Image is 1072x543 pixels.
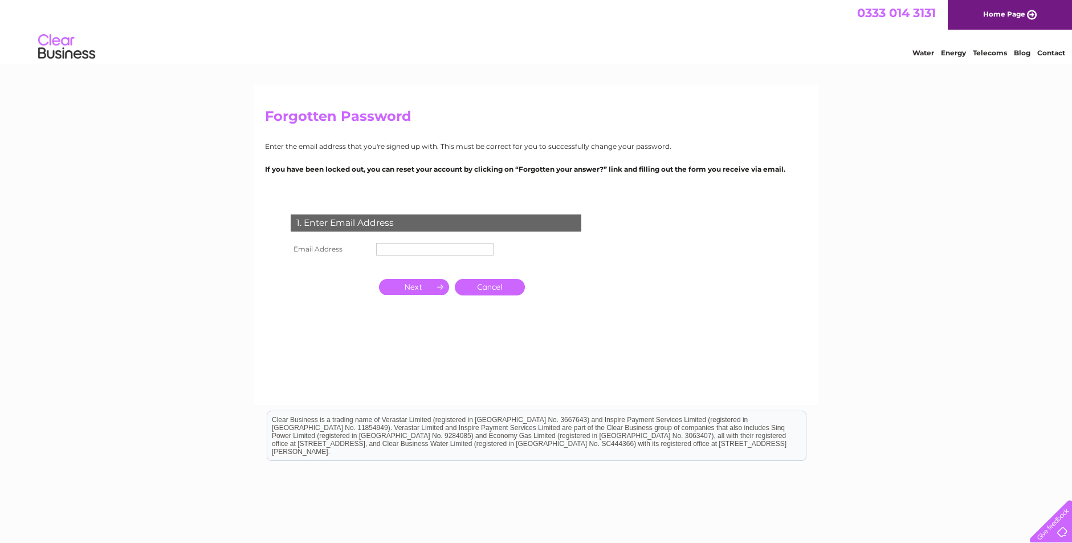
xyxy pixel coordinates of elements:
[857,6,936,20] a: 0333 014 3131
[973,48,1007,57] a: Telecoms
[1037,48,1065,57] a: Contact
[265,108,808,130] h2: Forgotten Password
[267,6,806,55] div: Clear Business is a trading name of Verastar Limited (registered in [GEOGRAPHIC_DATA] No. 3667643...
[912,48,934,57] a: Water
[38,30,96,64] img: logo.png
[1014,48,1030,57] a: Blog
[288,240,373,258] th: Email Address
[265,141,808,152] p: Enter the email address that you're signed up with. This must be correct for you to successfully ...
[455,279,525,295] a: Cancel
[291,214,581,232] div: 1. Enter Email Address
[265,164,808,175] p: If you have been locked out, you can reset your account by clicking on “Forgotten your answer?” l...
[941,48,966,57] a: Energy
